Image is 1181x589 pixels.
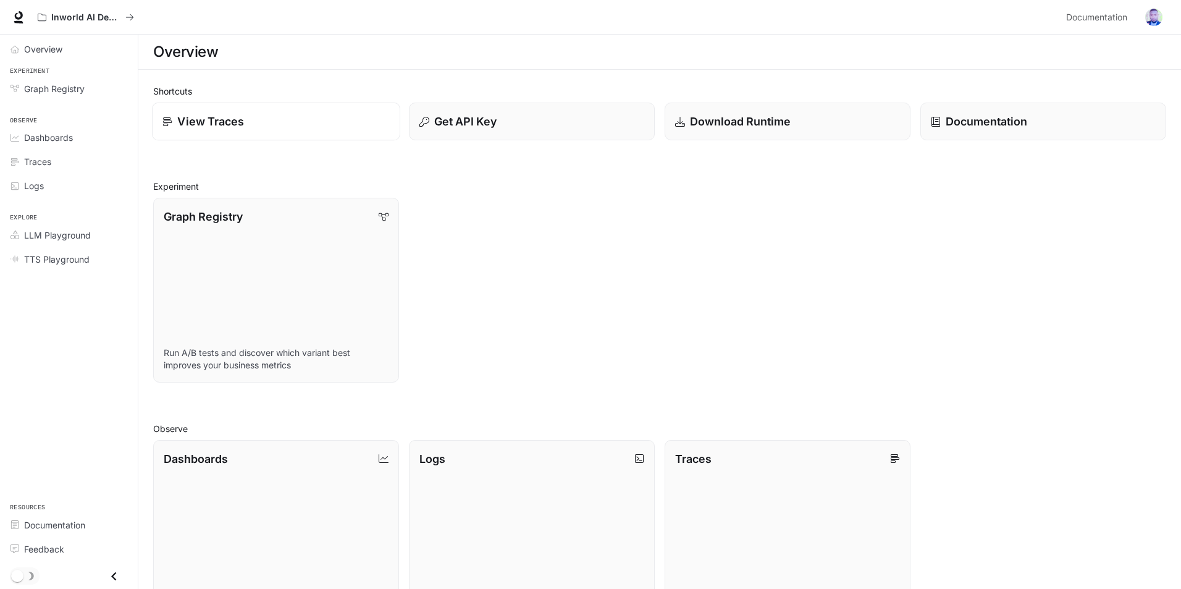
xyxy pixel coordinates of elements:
a: Graph Registry [5,78,133,100]
span: Dark mode toggle [11,569,23,582]
span: Documentation [24,519,85,532]
span: LLM Playground [24,229,91,242]
h1: Overview [153,40,218,64]
h2: Observe [153,422,1166,435]
p: Traces [675,451,712,467]
span: Feedback [24,543,64,556]
span: Logs [24,179,44,192]
img: User avatar [1145,9,1162,26]
a: TTS Playground [5,248,133,270]
button: User avatar [1141,5,1166,30]
a: Download Runtime [665,103,910,140]
a: Traces [5,151,133,172]
p: Documentation [946,113,1027,130]
a: Logs [5,175,133,197]
a: Overview [5,38,133,60]
span: Graph Registry [24,82,85,95]
button: Get API Key [409,103,655,140]
p: Get API Key [434,113,497,130]
span: Traces [24,155,51,168]
button: All workspaces [32,5,140,30]
a: Feedback [5,538,133,560]
p: Logs [419,451,445,467]
h2: Experiment [153,180,1166,193]
a: Documentation [920,103,1166,140]
span: Overview [24,43,62,56]
span: TTS Playground [24,253,90,266]
p: View Traces [177,113,244,130]
a: Dashboards [5,127,133,148]
p: Dashboards [164,451,228,467]
a: LLM Playground [5,224,133,246]
a: Graph RegistryRun A/B tests and discover which variant best improves your business metrics [153,198,399,383]
p: Download Runtime [690,113,791,130]
a: View Traces [152,103,400,141]
span: Documentation [1066,10,1127,25]
button: Close drawer [100,564,128,589]
p: Inworld AI Demos [51,12,120,23]
a: Documentation [5,514,133,536]
a: Documentation [1061,5,1137,30]
p: Graph Registry [164,208,243,225]
p: Run A/B tests and discover which variant best improves your business metrics [164,347,389,371]
h2: Shortcuts [153,85,1166,98]
span: Dashboards [24,131,73,144]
